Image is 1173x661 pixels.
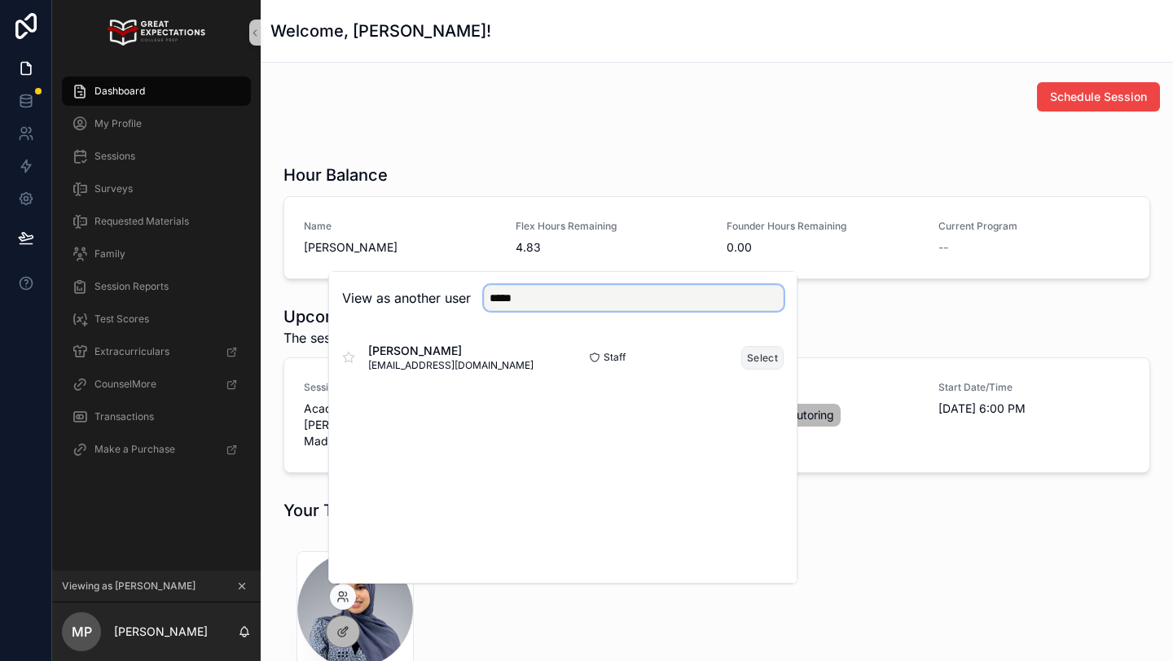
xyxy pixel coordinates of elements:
span: [PERSON_NAME] [368,343,534,359]
a: Session Reports [62,272,251,301]
span: Make a Purchase [94,443,175,456]
span: CounselMore [94,378,156,391]
button: Schedule Session [1037,82,1160,112]
span: Transactions [94,410,154,423]
span: 0.00 [727,239,919,256]
a: Requested Materials [62,207,251,236]
span: Extracurriculars [94,345,169,358]
span: [DATE] 6:00 PM [938,401,1131,417]
button: Select [741,346,784,370]
h1: Welcome, [PERSON_NAME]! [270,20,491,42]
span: Staff [604,351,626,364]
a: Transactions [62,402,251,431]
span: -- [938,239,948,256]
a: My Profile [62,109,251,138]
p: [PERSON_NAME] [114,624,208,640]
a: Surveys [62,174,251,204]
span: Name [304,220,496,233]
span: Session Type [727,381,919,394]
span: Session Reports [94,280,169,293]
a: Sessions [62,142,251,171]
a: Dashboard [62,77,251,106]
span: Founder Hours Remaining [727,220,919,233]
div: scrollable content [52,65,261,485]
a: Make a Purchase [62,435,251,464]
span: Requested Materials [94,215,189,228]
span: My Profile [94,117,142,130]
span: Session Name [304,381,496,394]
span: Start Date/Time [938,381,1131,394]
h2: View as another user [342,288,471,308]
span: Viewing as [PERSON_NAME] [62,580,195,593]
a: Test Scores [62,304,251,334]
span: The session times shown below are in your current location's timezone. [283,328,723,348]
a: Family [62,239,251,269]
h1: Upcoming Sessions [283,305,723,328]
h1: Your Team [283,499,366,522]
img: App logo [108,20,204,46]
span: Current Program [938,220,1131,233]
span: MP [72,622,92,641]
span: Surveys [94,182,133,195]
span: Schedule Session [1050,89,1147,105]
span: Dashboard [94,85,145,98]
span: [PERSON_NAME] [304,239,496,256]
span: Academic Tutoring – [PERSON_NAME] & Madison [PERSON_NAME] [304,401,496,449]
span: 4.83 [516,239,708,256]
a: Extracurriculars [62,337,251,366]
h1: Hour Balance [283,164,388,186]
a: CounselMore [62,370,251,399]
span: Family [94,247,125,260]
span: Sessions [94,150,135,163]
span: [EMAIL_ADDRESS][DOMAIN_NAME] [368,359,534,372]
span: Test Scores [94,313,149,326]
span: Flex Hours Remaining [516,220,708,233]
